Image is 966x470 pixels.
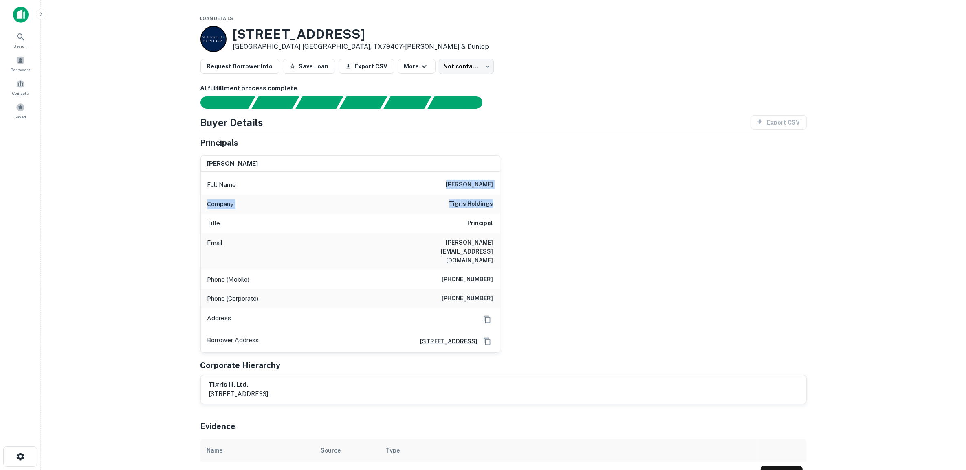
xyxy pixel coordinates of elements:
p: Phone (Corporate) [207,294,259,304]
div: AI fulfillment process complete. [428,96,492,109]
div: Sending borrower request to AI... [191,96,252,109]
h6: AI fulfillment process complete. [200,84,807,93]
button: Export CSV [339,59,394,74]
th: Source [315,439,380,462]
th: Type [380,439,757,462]
h5: Principals [200,137,239,149]
p: Phone (Mobile) [207,275,250,284]
h6: Principal [468,219,493,228]
div: Principals found, AI now looking for contact information... [339,96,387,109]
div: Type [386,446,400,455]
h4: Buyer Details [200,115,264,130]
p: [GEOGRAPHIC_DATA] [GEOGRAPHIC_DATA], TX79407 • [233,42,489,52]
h6: [PHONE_NUMBER] [442,294,493,304]
a: Search [2,29,38,51]
img: capitalize-icon.png [13,7,29,23]
span: Saved [15,114,26,120]
div: Source [321,446,341,455]
span: Borrowers [11,66,30,73]
button: More [398,59,436,74]
span: Search [14,43,27,49]
h6: [PHONE_NUMBER] [442,275,493,284]
button: Save Loan [283,59,335,74]
h6: [PERSON_NAME] [207,159,258,168]
span: Loan Details [200,16,233,21]
h6: tigris holdings [449,199,493,209]
a: [PERSON_NAME] & Dunlop [405,43,489,50]
a: Borrowers [2,52,38,74]
h5: Corporate Hierarchy [200,359,281,372]
div: Documents found, AI parsing details... [295,96,343,109]
button: Copy Address [481,335,493,348]
div: Your request is received and processing... [251,96,299,109]
button: Copy Address [481,313,493,326]
p: Full Name [207,180,236,190]
iframe: Chat Widget [925,405,966,444]
div: Principals found, still searching for contact information. This may take time... [383,96,431,109]
p: Title [207,219,220,228]
h5: Evidence [200,420,236,433]
h6: tigris iii, ltd. [209,380,268,389]
h3: [STREET_ADDRESS] [233,26,489,42]
a: [STREET_ADDRESS] [414,337,478,346]
a: Saved [2,100,38,122]
h6: [PERSON_NAME][EMAIL_ADDRESS][DOMAIN_NAME] [396,238,493,265]
p: [STREET_ADDRESS] [209,389,268,399]
button: Request Borrower Info [200,59,279,74]
th: Name [200,439,315,462]
a: Contacts [2,76,38,98]
p: Address [207,313,231,326]
h6: [PERSON_NAME] [446,180,493,190]
div: Name [207,446,223,455]
p: Company [207,199,234,209]
p: Borrower Address [207,335,259,348]
span: Contacts [12,90,29,96]
p: Email [207,238,223,265]
div: Not contacted [439,59,494,74]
